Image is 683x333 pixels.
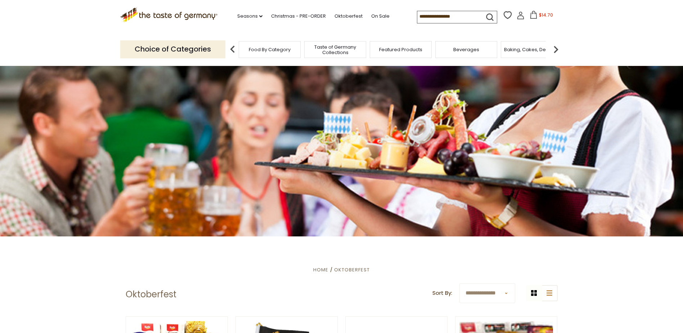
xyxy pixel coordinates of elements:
img: next arrow [549,42,563,57]
span: $14.70 [539,12,553,18]
p: Choice of Categories [120,40,225,58]
a: Seasons [237,12,262,20]
a: Home [313,266,328,273]
label: Sort By: [432,289,452,298]
a: Food By Category [249,47,291,52]
a: Oktoberfest [334,266,370,273]
button: $14.70 [526,11,557,22]
img: previous arrow [225,42,240,57]
a: Christmas - PRE-ORDER [271,12,326,20]
a: Baking, Cakes, Desserts [504,47,560,52]
a: Beverages [453,47,479,52]
h1: Oktoberfest [126,289,176,300]
a: On Sale [371,12,390,20]
a: Featured Products [379,47,422,52]
a: Taste of Germany Collections [306,44,364,55]
a: Oktoberfest [334,12,363,20]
